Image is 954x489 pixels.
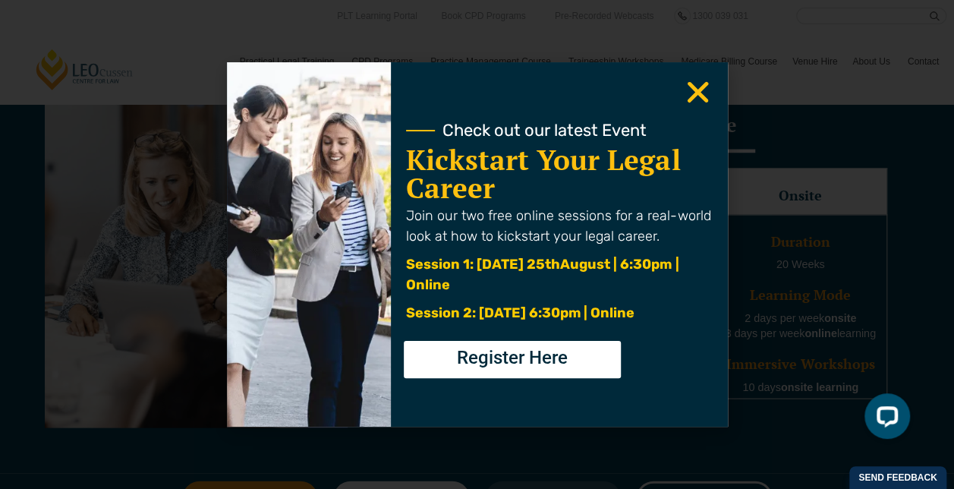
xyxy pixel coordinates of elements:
[406,256,545,273] span: Session 1: [DATE] 25
[406,207,710,244] span: Join our two free online sessions for a real-world look at how to kickstart your legal career.
[406,141,680,207] a: Kickstart Your Legal Career
[442,122,647,139] span: Check out our latest Event
[457,349,568,367] span: Register Here
[545,256,560,273] span: th
[404,341,621,378] a: Register Here
[683,77,713,107] a: Close
[852,387,916,451] iframe: LiveChat chat widget
[406,304,634,321] span: Session 2: [DATE] 6:30pm | Online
